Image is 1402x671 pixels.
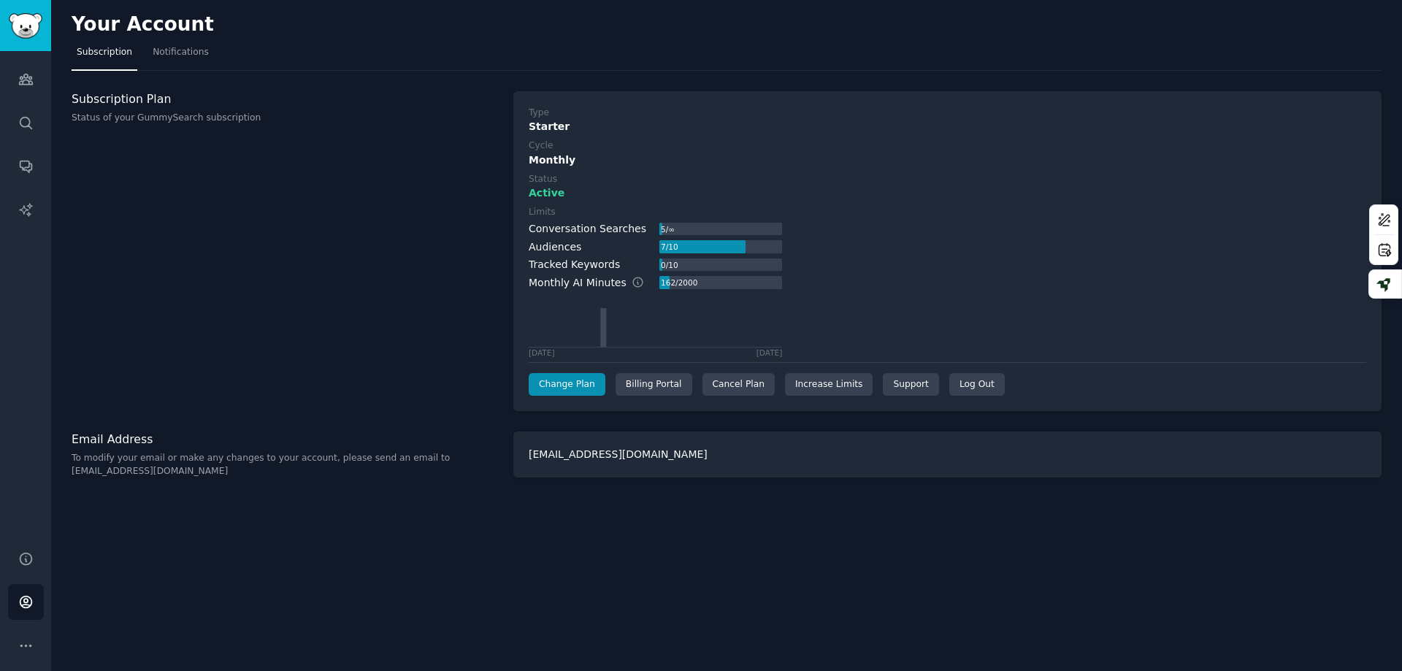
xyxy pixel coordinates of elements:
[659,223,675,236] div: 5 / ∞
[529,139,553,153] div: Cycle
[529,348,555,358] div: [DATE]
[529,119,1366,134] div: Starter
[529,185,564,201] span: Active
[659,240,679,253] div: 7 / 10
[72,91,498,107] h3: Subscription Plan
[616,373,692,396] div: Billing Portal
[529,107,549,120] div: Type
[77,46,132,59] span: Subscription
[529,153,1366,168] div: Monthly
[529,257,620,272] div: Tracked Keywords
[756,348,783,358] div: [DATE]
[659,276,699,289] div: 162 / 2000
[153,46,209,59] span: Notifications
[9,13,42,39] img: GummySearch logo
[529,206,556,219] div: Limits
[148,41,214,71] a: Notifications
[72,112,498,125] p: Status of your GummySearch subscription
[529,239,581,255] div: Audiences
[702,373,775,396] div: Cancel Plan
[883,373,938,396] a: Support
[72,432,498,447] h3: Email Address
[72,41,137,71] a: Subscription
[949,373,1005,396] div: Log Out
[659,258,679,272] div: 0 / 10
[785,373,873,396] a: Increase Limits
[72,452,498,478] p: To modify your email or make any changes to your account, please send an email to [EMAIL_ADDRESS]...
[529,173,557,186] div: Status
[529,373,605,396] a: Change Plan
[529,221,646,237] div: Conversation Searches
[72,13,214,37] h2: Your Account
[529,275,659,291] div: Monthly AI Minutes
[513,432,1382,478] div: [EMAIL_ADDRESS][DOMAIN_NAME]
